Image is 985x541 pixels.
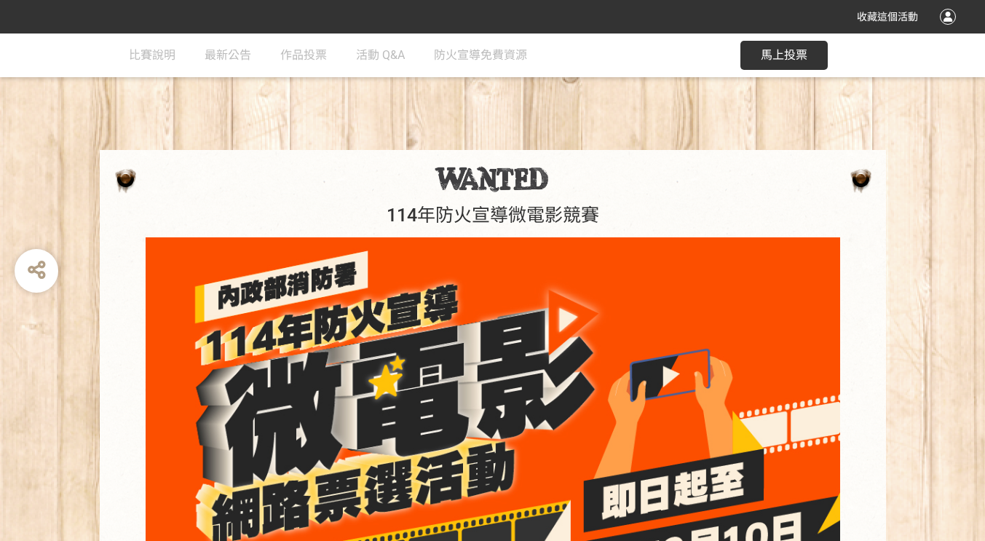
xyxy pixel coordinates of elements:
[356,48,405,62] span: 活動 Q&A
[435,166,550,192] img: 114年防火宣導微電影競賽
[740,41,828,70] button: 馬上投票
[280,48,327,62] span: 作品投票
[129,48,175,62] span: 比賽說明
[857,11,918,23] span: 收藏這個活動
[356,33,405,77] a: 活動 Q&A
[761,48,807,62] span: 馬上投票
[129,33,175,77] a: 比賽說明
[205,33,251,77] a: 最新公告
[114,205,871,226] h1: 114年防火宣導微電影競賽
[205,48,251,62] span: 最新公告
[434,33,527,77] a: 防火宣導免費資源
[280,33,327,77] a: 作品投票
[434,48,527,62] span: 防火宣導免費資源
